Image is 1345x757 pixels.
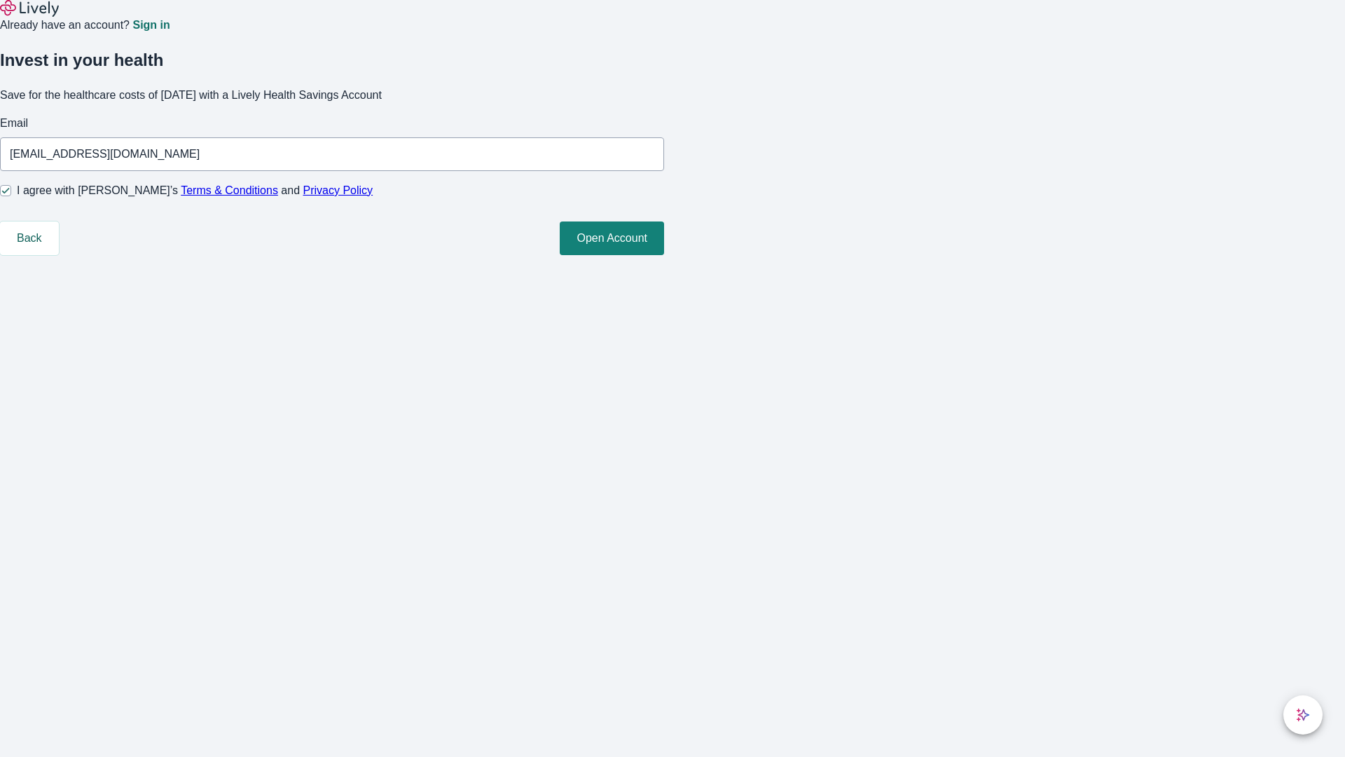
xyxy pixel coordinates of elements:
svg: Lively AI Assistant [1296,708,1310,722]
a: Privacy Policy [303,184,373,196]
a: Terms & Conditions [181,184,278,196]
a: Sign in [132,20,170,31]
button: Open Account [560,221,664,255]
span: I agree with [PERSON_NAME]’s and [17,182,373,199]
button: chat [1283,695,1323,735]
